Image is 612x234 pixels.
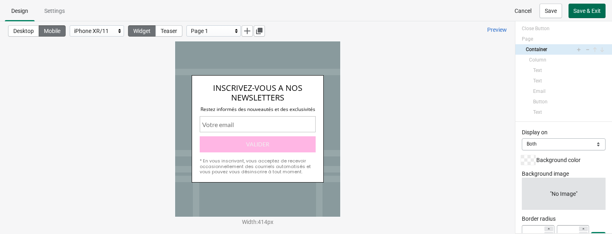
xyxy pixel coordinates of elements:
span: "No Image" [550,190,577,198]
div: Width : 414 px [175,218,340,226]
iframe: widget [175,41,340,217]
button: Desktop [8,25,39,37]
button: Mobile [39,25,66,37]
div: Page 1 [191,26,232,36]
button: Widget [128,25,156,37]
button: Save & Exit [569,4,606,18]
span: Save [545,8,557,14]
span: Save & Exit [573,8,601,14]
span: Settings [44,8,65,14]
span: Teaser [161,28,177,34]
span: Desktop [13,28,34,34]
button: Save [540,4,562,18]
span: Design [11,8,28,14]
div: iPhone XR/11 [74,26,116,36]
span: Mobile [44,28,60,34]
span: Display on [522,129,548,135]
button: Teaser [155,25,182,37]
div: Background image [522,170,606,210]
a: Preview [484,23,510,37]
span: Cancel [515,8,531,14]
span: Border radius [522,216,556,222]
span: Background color [536,157,581,163]
span: Widget [133,28,151,34]
button: Cancel [510,4,536,18]
span: Preview [487,27,507,33]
